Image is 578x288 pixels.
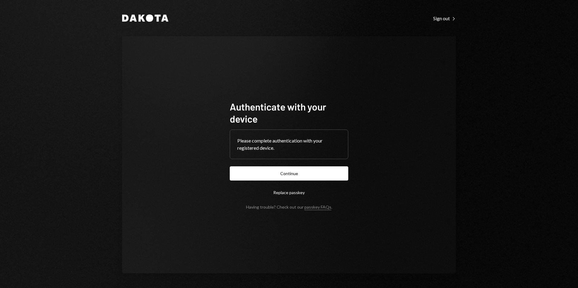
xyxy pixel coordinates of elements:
[230,185,348,200] button: Replace passkey
[433,15,456,21] a: Sign out
[230,166,348,181] button: Continue
[246,204,332,210] div: Having trouble? Check out our .
[237,137,341,152] div: Please complete authentication with your registered device.
[304,204,331,210] a: passkey FAQs
[230,101,348,125] h1: Authenticate with your device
